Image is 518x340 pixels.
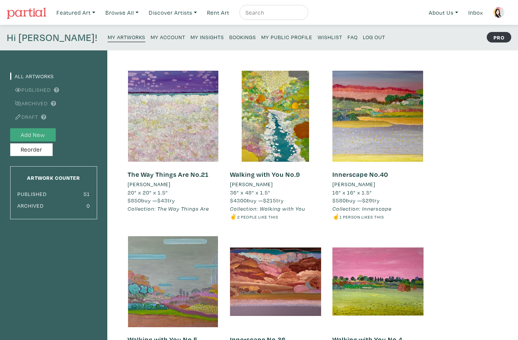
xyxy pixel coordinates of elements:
[263,197,276,204] span: $215
[102,5,142,20] a: Browse All
[27,174,80,181] small: Artwork Counter
[332,197,380,204] span: buy — try
[332,180,375,188] li: [PERSON_NAME]
[332,189,372,196] span: 16" x 16" x 1.5"
[425,5,462,20] a: About Us
[332,180,424,188] a: [PERSON_NAME]
[332,205,392,212] em: Collection: Innerscape
[229,32,256,42] a: Bookings
[493,7,504,18] img: phpThumb.php
[332,212,424,221] li: ☝️
[261,33,312,41] small: My Public Profile
[230,212,321,221] li: ✌️
[190,33,224,41] small: My Insights
[7,32,98,44] h4: Hi [PERSON_NAME]!
[151,32,185,42] a: My Account
[128,205,209,212] em: Collection: The Way Things Are
[230,170,300,179] a: Walking with You No.9
[151,33,185,41] small: My Account
[108,33,145,41] small: My Artworks
[128,197,175,204] span: buy — try
[487,32,511,42] strong: PRO
[10,100,48,107] a: Archived
[363,32,385,42] a: Log Out
[347,33,358,41] small: FAQ
[128,180,171,188] li: [PERSON_NAME]
[261,32,312,42] a: My Public Profile
[128,170,209,179] a: The Way Things Are No.21
[245,8,301,17] input: Search
[145,5,200,20] a: Discover Artists
[190,32,224,42] a: My Insights
[230,205,305,212] em: Collection: Walking with You
[10,128,56,141] button: Add New
[10,143,53,156] button: Reorder
[230,197,284,204] span: buy — try
[128,197,141,204] span: $850
[128,189,168,196] span: 20" x 20" x 1.5"
[84,190,90,197] small: 51
[10,86,51,93] a: Published
[465,5,486,20] a: Inbox
[340,214,384,220] small: 1 person likes this
[230,180,321,188] a: [PERSON_NAME]
[230,197,247,204] span: $4300
[17,190,47,197] small: Published
[332,197,346,204] span: $580
[17,202,44,209] small: Archived
[230,189,270,196] span: 36" x 48" x 1.5"
[318,33,342,41] small: Wishlist
[10,113,38,120] a: Draft
[204,5,233,20] a: Rent Art
[318,32,342,42] a: Wishlist
[237,214,278,220] small: 2 people like this
[108,32,145,42] a: My Artworks
[230,180,273,188] li: [PERSON_NAME]
[363,33,385,41] small: Log Out
[229,33,256,41] small: Bookings
[362,197,372,204] span: $29
[332,170,388,179] a: Innerscape No.40
[87,202,90,209] small: 0
[157,197,168,204] span: $43
[10,73,54,80] a: All Artworks
[347,32,358,42] a: FAQ
[53,5,99,20] a: Featured Art
[128,180,219,188] a: [PERSON_NAME]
